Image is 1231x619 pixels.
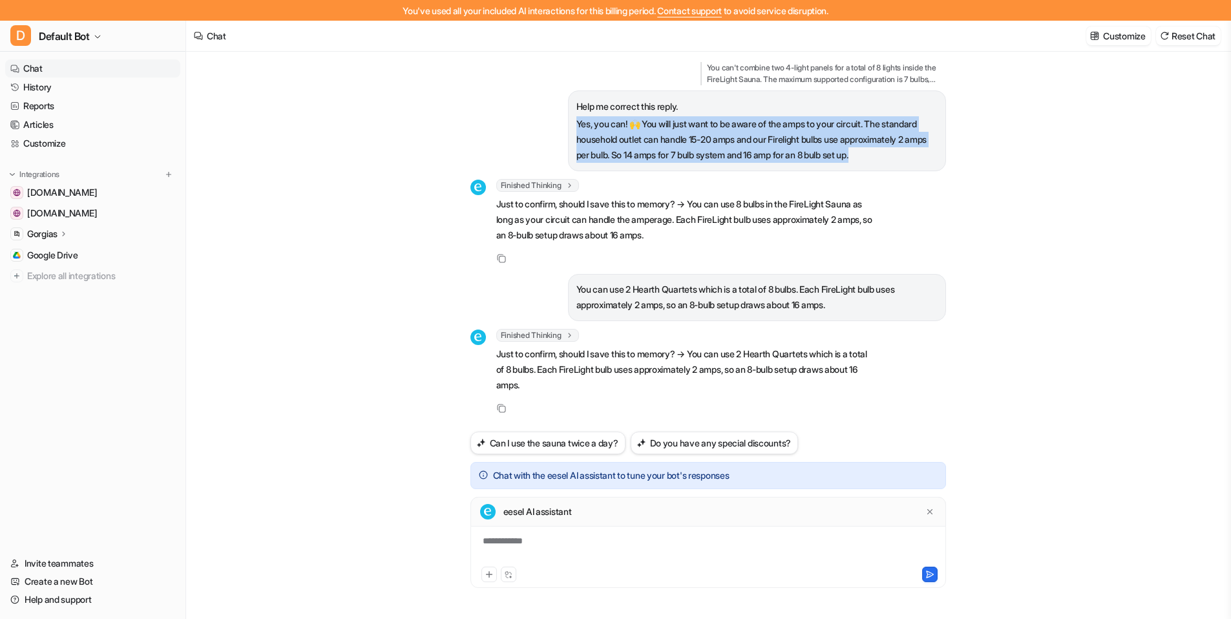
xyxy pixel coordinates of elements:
[576,282,938,313] p: You can use 2 Hearth Quartets which is a total of 8 bulbs. Each FireLight bulb uses approximately...
[496,196,874,243] p: Just to confirm, should I save this to memory? → You can use 8 bulbs in the FireLight Sauna as lo...
[657,5,722,16] span: Contact support
[1156,26,1221,45] button: Reset Chat
[1086,26,1150,45] button: Customize
[5,572,180,591] a: Create a new Bot
[10,25,31,46] span: D
[470,432,626,454] button: Can I use the sauna twice a day?
[700,62,946,85] p: You can't combine two 4-light panels for a total of 8 lights inside the FireLight Sauna. The maxi...
[503,505,572,518] p: eesel AI assistant
[13,209,21,217] img: sauna.space
[13,251,21,259] img: Google Drive
[5,246,180,264] a: Google DriveGoogle Drive
[1160,31,1169,41] img: reset
[5,204,180,222] a: sauna.space[DOMAIN_NAME]
[496,329,580,342] span: Finished Thinking
[13,189,21,196] img: help.sauna.space
[5,78,180,96] a: History
[164,170,173,179] img: menu_add.svg
[27,227,58,240] p: Gorgias
[5,116,180,134] a: Articles
[13,230,21,238] img: Gorgias
[496,346,874,393] p: Just to confirm, should I save this to memory? → You can use 2 Hearth Quartets which is a total o...
[10,269,23,282] img: explore all integrations
[576,116,938,163] p: Yes, you can! 🙌 You will just want to be aware of the amps to your circuit. The standard househol...
[39,27,90,45] span: Default Bot
[5,168,63,181] button: Integrations
[576,99,938,114] p: Help me correct this reply.
[27,186,97,199] span: [DOMAIN_NAME]
[27,249,78,262] span: Google Drive
[27,207,97,220] span: [DOMAIN_NAME]
[1090,31,1099,41] img: customize
[19,169,59,180] p: Integrations
[5,97,180,115] a: Reports
[27,266,175,286] span: Explore all integrations
[493,469,730,482] p: Chat with the eesel AI assistant to tune your bot's responses
[5,554,180,572] a: Invite teammates
[5,59,180,78] a: Chat
[631,432,798,454] button: Do you have any special discounts?
[5,184,180,202] a: help.sauna.space[DOMAIN_NAME]
[5,134,180,152] a: Customize
[207,29,226,43] div: Chat
[5,591,180,609] a: Help and support
[1103,29,1145,43] p: Customize
[8,170,17,179] img: expand menu
[496,179,580,192] span: Finished Thinking
[5,267,180,285] a: Explore all integrations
